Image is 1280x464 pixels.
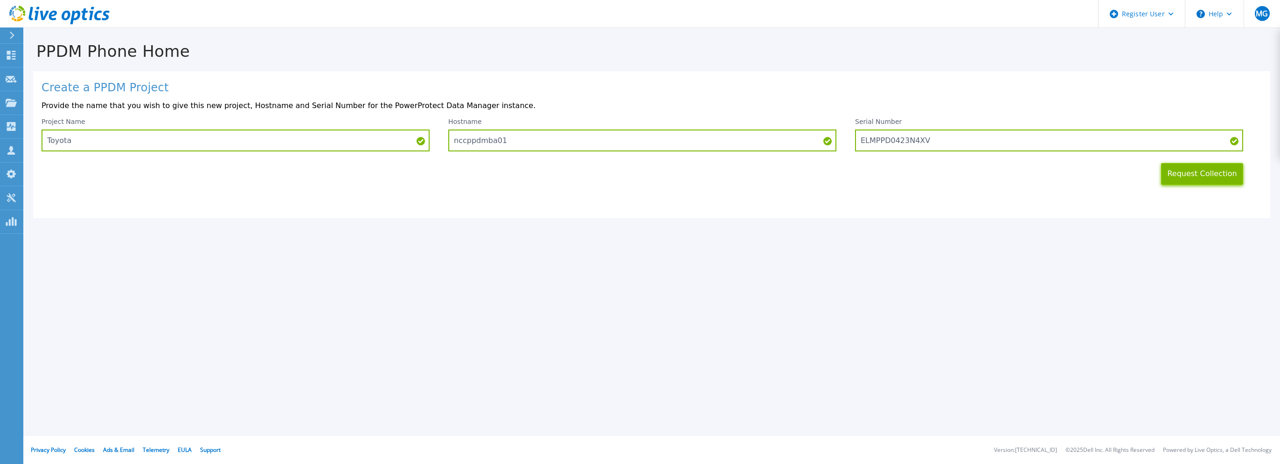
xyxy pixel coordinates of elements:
[855,118,902,125] label: Serial Number
[42,102,1262,110] p: Provide the name that you wish to give this new project, Hostname and Serial Number for the Power...
[103,446,134,454] a: Ads & Email
[1065,447,1155,453] li: © 2025 Dell Inc. All Rights Reserved
[42,82,1262,95] h1: Create a PPDM Project
[448,130,836,151] input: Enter Hostname
[448,118,482,125] label: Hostname
[143,446,169,454] a: Telemetry
[42,130,430,151] input: Enter Project Name
[74,446,95,454] a: Cookies
[200,446,221,454] a: Support
[178,446,192,454] a: EULA
[23,42,1280,61] h1: PPDM Phone Home
[31,446,66,454] a: Privacy Policy
[1163,447,1272,453] li: Powered by Live Optics, a Dell Technology
[855,130,1243,151] input: Enter Serial Number
[42,118,85,125] label: Project Name
[1161,163,1243,185] button: Request Collection
[994,447,1057,453] li: Version: [TECHNICAL_ID]
[1256,10,1268,17] span: MG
